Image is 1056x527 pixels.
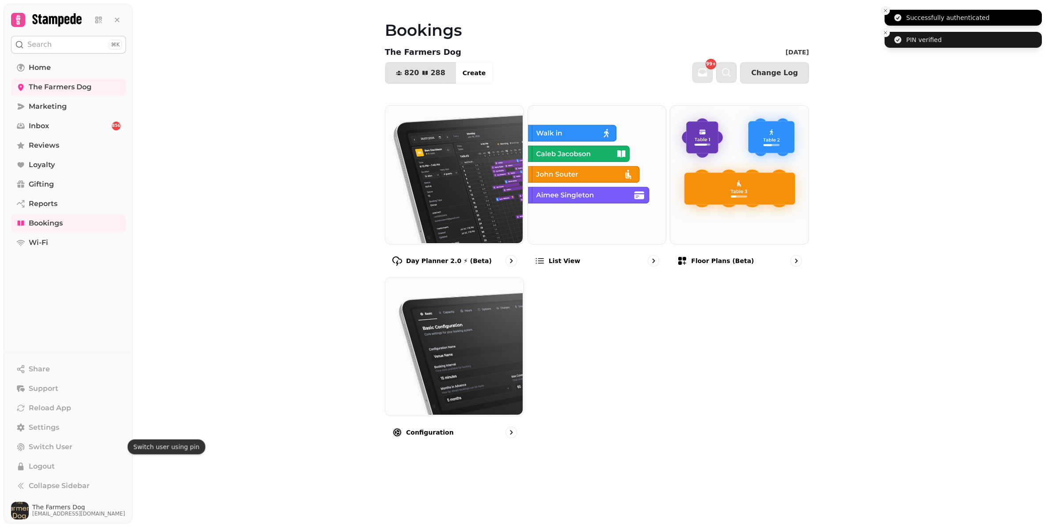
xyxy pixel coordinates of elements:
[11,502,29,519] img: User avatar
[11,477,126,495] button: Collapse Sidebar
[29,101,67,112] span: Marketing
[29,237,48,248] span: Wi-Fi
[706,62,716,66] span: 99+
[29,160,55,170] span: Loyalty
[11,380,126,397] button: Support
[792,256,801,265] svg: go to
[507,428,516,437] svg: go to
[385,62,456,84] button: 820288
[385,277,524,446] a: ConfigurationConfiguration
[463,70,486,76] span: Create
[11,502,126,519] button: User avatarThe Farmers Dog[EMAIL_ADDRESS][DOMAIN_NAME]
[29,364,50,374] span: Share
[29,403,71,413] span: Reload App
[27,39,52,50] p: Search
[385,105,524,274] a: Day Planner 2.0 ⚡ (Beta)Day Planner 2.0 ⚡ (Beta)
[881,28,890,37] button: Close toast
[32,504,125,510] span: The Farmers Dog
[691,256,754,265] p: Floor Plans (beta)
[11,176,126,193] a: Gifting
[11,399,126,417] button: Reload App
[11,195,126,213] a: Reports
[456,62,493,84] button: Create
[528,105,667,274] a: List viewList view
[507,256,516,265] svg: go to
[11,360,126,378] button: Share
[29,62,51,73] span: Home
[404,69,419,76] span: 820
[11,234,126,252] a: Wi-Fi
[109,40,122,50] div: ⌘K
[881,6,890,15] button: Close toast
[11,78,126,96] a: The Farmers Dog
[384,277,523,415] img: Configuration
[385,46,461,58] p: The Farmers Dog
[527,105,665,243] img: List view
[549,256,580,265] p: List view
[29,481,90,491] span: Collapse Sidebar
[649,256,658,265] svg: go to
[29,199,57,209] span: Reports
[29,442,72,452] span: Switch User
[406,428,454,437] p: Configuration
[11,156,126,174] a: Loyalty
[11,419,126,436] a: Settings
[11,137,126,154] a: Reviews
[29,179,54,190] span: Gifting
[29,422,59,433] span: Settings
[32,510,125,517] span: [EMAIL_ADDRESS][DOMAIN_NAME]
[384,105,523,243] img: Day Planner 2.0 ⚡ (Beta)
[430,69,445,76] span: 288
[11,98,126,115] a: Marketing
[11,117,126,135] a: Inbox856
[29,82,91,92] span: The Farmers Dog
[29,121,49,131] span: Inbox
[670,105,809,274] a: Floor Plans (beta)Floor Plans (beta)
[406,256,492,265] p: Day Planner 2.0 ⚡ (Beta)
[29,383,58,394] span: Support
[669,105,808,243] img: Floor Plans (beta)
[128,439,205,454] div: Switch user using pin
[786,48,809,57] p: [DATE]
[29,140,59,151] span: Reviews
[906,13,990,22] div: Successfully authenticated
[751,69,798,76] span: Change Log
[112,123,121,129] span: 856
[29,461,55,472] span: Logout
[11,36,126,53] button: Search⌘K
[11,438,126,456] button: Switch User
[11,458,126,475] button: Logout
[11,59,126,76] a: Home
[740,62,809,84] button: Change Log
[29,218,63,229] span: Bookings
[906,35,942,44] div: PIN verified
[11,214,126,232] a: Bookings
